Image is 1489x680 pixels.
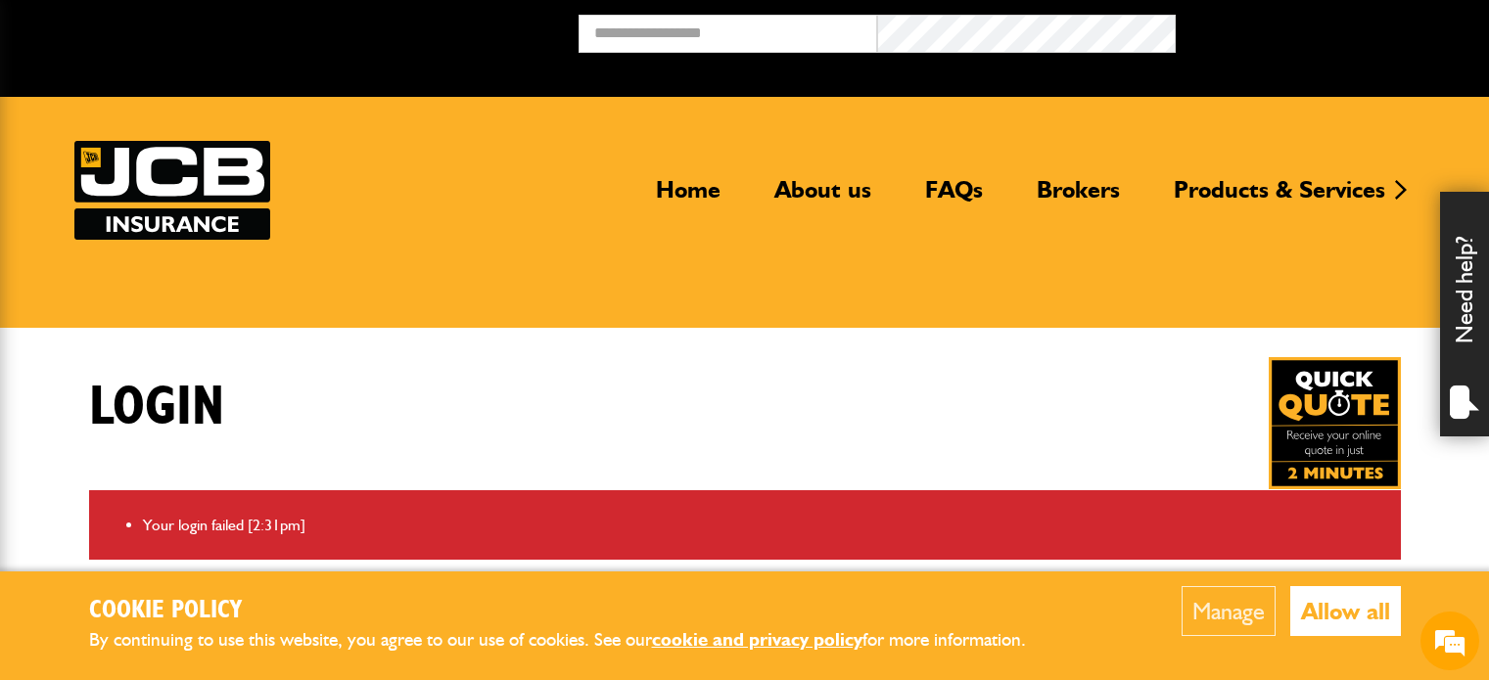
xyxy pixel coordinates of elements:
[74,141,270,240] a: JCB Insurance Services
[143,513,1386,538] li: Your login failed [2:31pm]
[89,375,224,440] h1: Login
[1159,175,1400,220] a: Products & Services
[1290,586,1401,636] button: Allow all
[74,141,270,240] img: JCB Insurance Services logo
[652,628,862,651] a: cookie and privacy policy
[1176,15,1474,45] button: Broker Login
[1022,175,1135,220] a: Brokers
[641,175,735,220] a: Home
[760,175,886,220] a: About us
[1182,586,1276,636] button: Manage
[1269,357,1401,489] img: Quick Quote
[910,175,998,220] a: FAQs
[1269,357,1401,489] a: Get your insurance quote in just 2-minutes
[1440,192,1489,436] div: Need help?
[89,625,1058,656] p: By continuing to use this website, you agree to our use of cookies. See our for more information.
[89,596,1058,626] h2: Cookie Policy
